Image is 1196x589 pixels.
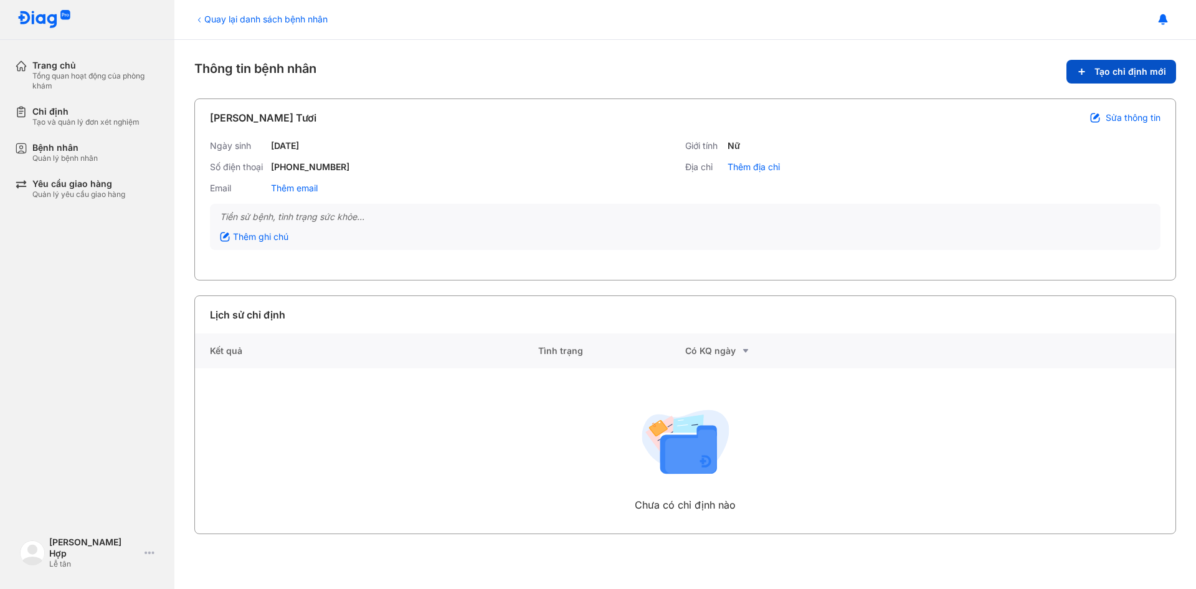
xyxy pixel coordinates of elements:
div: Địa chỉ [685,161,723,173]
div: Chỉ định [32,106,140,117]
div: [PERSON_NAME] Hợp [49,537,140,559]
div: [DATE] [271,140,299,151]
div: Thêm email [271,183,318,194]
div: Nữ [728,140,740,151]
div: Ngày sinh [210,140,266,151]
div: Email [210,183,266,194]
div: Quay lại danh sách bệnh nhân [194,12,328,26]
div: Bệnh nhân [32,142,98,153]
div: Giới tính [685,140,723,151]
div: Quản lý yêu cầu giao hàng [32,189,125,199]
div: Kết quả [195,333,538,368]
div: Trang chủ [32,60,159,71]
div: [PERSON_NAME] Tươi [210,110,316,125]
div: Lễ tân [49,559,140,569]
img: logo [17,10,71,29]
div: Thêm ghi chú [220,231,288,242]
div: Quản lý bệnh nhân [32,153,98,163]
div: Tạo và quản lý đơn xét nghiệm [32,117,140,127]
div: Chưa có chỉ định nào [635,497,736,512]
div: Tình trạng [538,333,685,368]
div: Yêu cầu giao hàng [32,178,125,189]
span: Tạo chỉ định mới [1094,66,1166,77]
div: [PHONE_NUMBER] [271,161,349,173]
div: Có KQ ngày [685,343,832,358]
div: Thêm địa chỉ [728,161,780,173]
div: Tổng quan hoạt động của phòng khám [32,71,159,91]
div: Lịch sử chỉ định [210,307,285,322]
span: Sửa thông tin [1106,112,1160,123]
img: logo [20,540,45,565]
div: Thông tin bệnh nhân [194,60,1176,84]
div: Tiền sử bệnh, tình trạng sức khỏe... [220,211,1151,223]
div: Số điện thoại [210,161,266,173]
button: Tạo chỉ định mới [1066,60,1176,84]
